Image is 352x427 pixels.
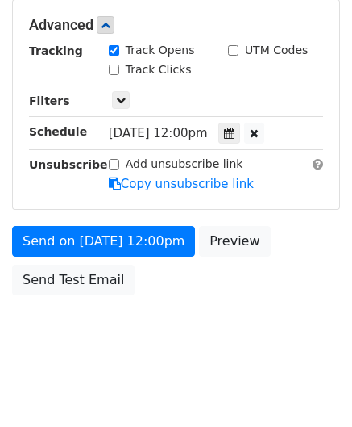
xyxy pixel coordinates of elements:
strong: Tracking [29,44,83,57]
h5: Advanced [29,16,323,34]
label: UTM Codes [245,42,308,59]
iframe: Chat Widget [271,350,352,427]
strong: Filters [29,94,70,107]
a: Preview [199,226,270,257]
label: Track Opens [126,42,195,59]
a: Copy unsubscribe link [109,177,254,191]
label: Track Clicks [126,61,192,78]
strong: Unsubscribe [29,158,108,171]
a: Send Test Email [12,265,135,295]
span: [DATE] 12:00pm [109,126,208,140]
label: Add unsubscribe link [126,156,243,173]
strong: Schedule [29,125,87,138]
a: Send on [DATE] 12:00pm [12,226,195,257]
